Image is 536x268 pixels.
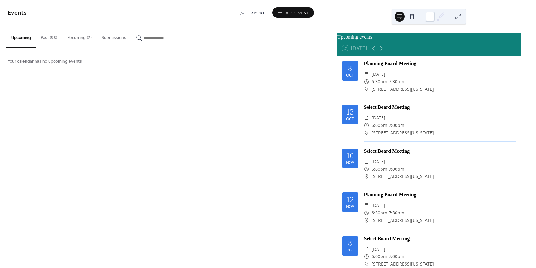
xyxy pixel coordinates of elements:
[364,217,369,224] div: ​
[97,25,131,47] button: Submissions
[364,78,369,85] div: ​
[364,129,369,136] div: ​
[337,33,521,41] div: Upcoming events
[346,108,354,116] div: 13
[372,246,385,253] span: [DATE]
[364,114,369,122] div: ​
[389,253,404,260] span: 7:00pm
[364,158,369,165] div: ​
[364,260,369,268] div: ​
[364,60,516,67] div: Planning Board Meeting
[387,209,389,217] span: -
[387,165,389,173] span: -
[389,165,404,173] span: 7:00pm
[346,161,354,165] div: Nov
[364,246,369,253] div: ​
[372,260,434,268] span: [STREET_ADDRESS][US_STATE]
[389,209,404,217] span: 7:30pm
[364,70,369,78] div: ​
[389,78,404,85] span: 7:30pm
[364,202,369,209] div: ​
[364,209,369,217] div: ​
[348,239,352,247] div: 8
[36,25,62,47] button: Past (98)
[372,70,385,78] span: [DATE]
[389,122,404,129] span: 7:00pm
[348,65,352,72] div: 8
[372,122,387,129] span: 6:00pm
[372,202,385,209] span: [DATE]
[8,58,82,65] span: Your calendar has no upcoming events
[346,205,354,209] div: Nov
[372,129,434,136] span: [STREET_ADDRESS][US_STATE]
[387,78,389,85] span: -
[364,253,369,260] div: ​
[387,253,389,260] span: -
[62,25,97,47] button: Recurring (2)
[364,147,516,155] div: Select Board Meeting
[364,173,369,180] div: ​
[372,78,387,85] span: 6:30pm
[364,191,516,199] div: Planning Board Meeting
[372,158,385,165] span: [DATE]
[372,217,434,224] span: [STREET_ADDRESS][US_STATE]
[372,253,387,260] span: 6:00pm
[372,173,434,180] span: [STREET_ADDRESS][US_STATE]
[372,165,387,173] span: 6:00pm
[272,7,314,18] button: Add Event
[364,85,369,93] div: ​
[6,25,36,48] button: Upcoming
[346,117,354,121] div: Oct
[249,10,265,16] span: Export
[364,235,516,242] div: Select Board Meeting
[346,152,354,160] div: 10
[346,74,354,78] div: Oct
[364,165,369,173] div: ​
[286,10,309,16] span: Add Event
[364,103,516,111] div: Select Board Meeting
[387,122,389,129] span: -
[8,7,27,19] span: Events
[372,209,387,217] span: 6:30pm
[346,248,354,252] div: Dec
[235,7,270,18] a: Export
[364,122,369,129] div: ​
[372,85,434,93] span: [STREET_ADDRESS][US_STATE]
[372,114,385,122] span: [DATE]
[346,196,354,203] div: 12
